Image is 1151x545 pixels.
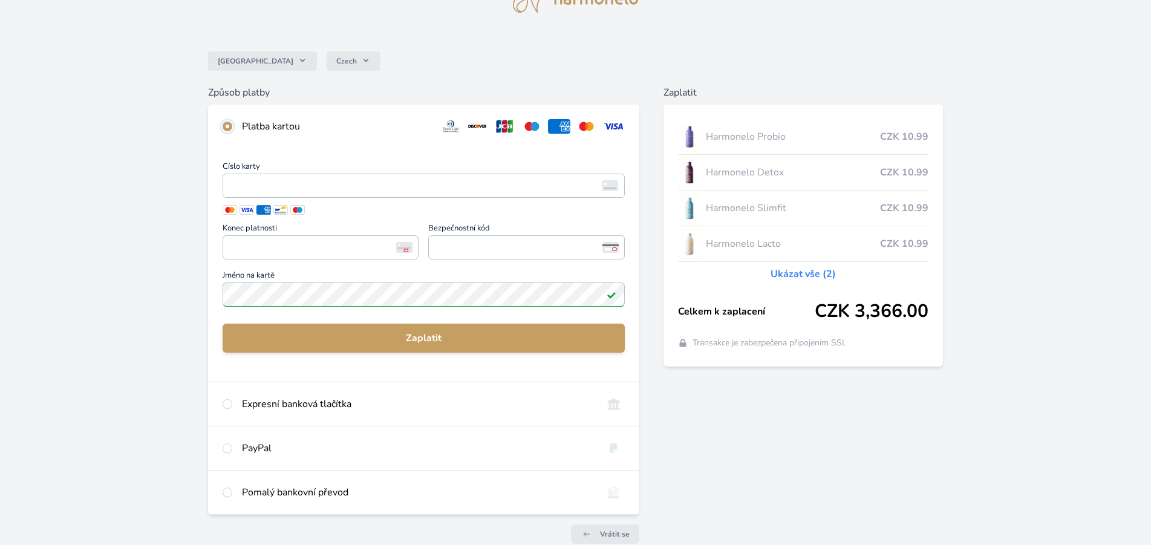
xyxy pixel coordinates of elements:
[880,237,928,251] span: CZK 10.99
[678,122,701,152] img: CLEAN_PROBIO_se_stinem_x-lo.jpg
[815,301,928,322] span: CZK 3,366.00
[223,282,625,307] input: Jméno na kartěPlatné pole
[327,51,380,71] button: Czech
[602,180,618,191] img: card
[664,85,943,100] h6: Zaplatit
[396,242,412,253] img: Konec platnosti
[693,337,847,349] span: Transakce je zabezpečena připojením SSL
[242,441,593,455] div: PayPal
[440,119,462,134] img: diners.svg
[232,331,615,345] span: Zaplatit
[706,201,880,215] span: Harmonelo Slimfit
[521,119,543,134] img: maestro.svg
[434,239,619,256] iframe: Iframe pro bezpečnostní kód
[494,119,516,134] img: jcb.svg
[223,272,625,282] span: Jméno na kartě
[548,119,570,134] img: amex.svg
[602,397,625,411] img: onlineBanking_CZ.svg
[880,165,928,180] span: CZK 10.99
[242,485,593,500] div: Pomalý bankovní převod
[228,239,414,256] iframe: Iframe pro datum vypršení platnosti
[208,51,317,71] button: [GEOGRAPHIC_DATA]
[678,229,701,259] img: CLEAN_LACTO_se_stinem_x-hi-lo.jpg
[602,119,625,134] img: visa.svg
[223,224,419,235] span: Konec platnosti
[228,177,619,194] iframe: Iframe pro číslo karty
[242,119,430,134] div: Platba kartou
[706,165,880,180] span: Harmonelo Detox
[242,397,593,411] div: Expresní banková tlačítka
[678,304,815,319] span: Celkem k zaplacení
[428,224,625,235] span: Bezpečnostní kód
[771,267,836,281] a: Ukázat vše (2)
[336,56,357,66] span: Czech
[602,441,625,455] img: paypal.svg
[571,524,639,544] a: Vrátit se
[600,529,630,539] span: Vrátit se
[466,119,489,134] img: discover.svg
[208,85,639,100] h6: Způsob platby
[602,485,625,500] img: bankTransfer_IBAN.svg
[880,129,928,144] span: CZK 10.99
[678,157,701,188] img: DETOX_se_stinem_x-lo.jpg
[678,193,701,223] img: SLIMFIT_se_stinem_x-lo.jpg
[607,290,616,299] img: Platné pole
[218,56,293,66] span: [GEOGRAPHIC_DATA]
[575,119,598,134] img: mc.svg
[880,201,928,215] span: CZK 10.99
[706,129,880,144] span: Harmonelo Probio
[223,324,625,353] button: Zaplatit
[223,163,625,174] span: Číslo karty
[706,237,880,251] span: Harmonelo Lacto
